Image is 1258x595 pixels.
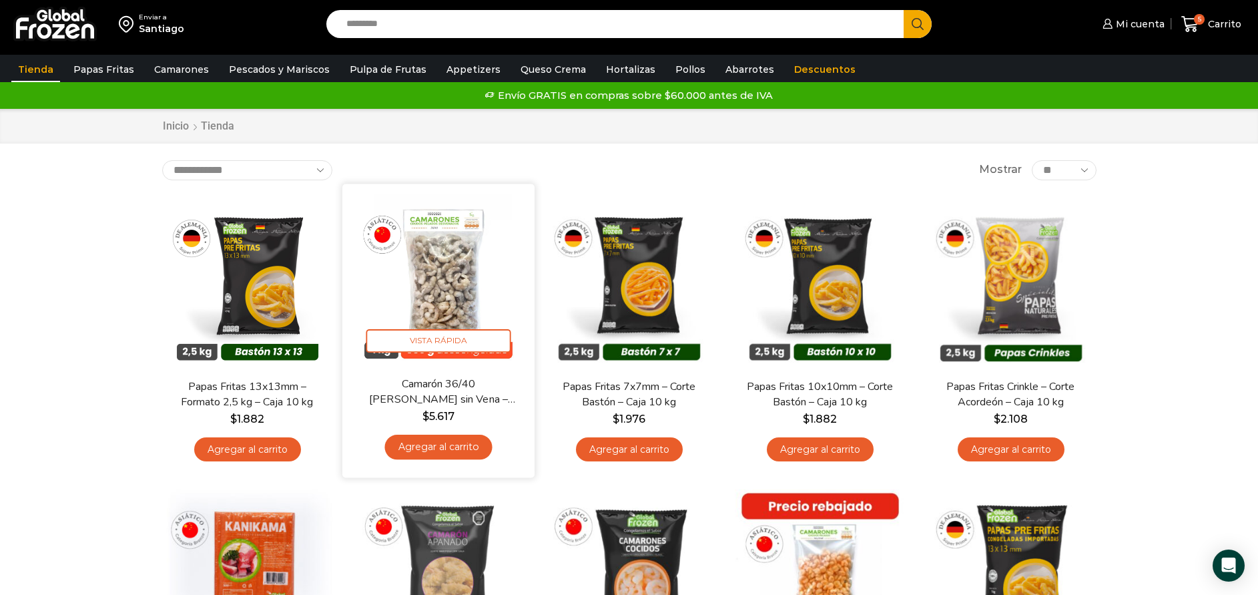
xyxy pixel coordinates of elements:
a: Descuentos [788,57,862,82]
h1: Tienda [201,120,234,132]
a: Papas Fritas [67,57,141,82]
a: Agregar al carrito: “Papas Fritas 7x7mm - Corte Bastón - Caja 10 kg” [576,437,683,462]
a: Appetizers [440,57,507,82]
bdi: 2.108 [994,413,1028,425]
div: Enviar a [139,13,184,22]
a: Abarrotes [719,57,781,82]
span: $ [230,413,237,425]
a: Mi cuenta [1099,11,1165,37]
a: Papas Fritas 13x13mm – Formato 2,5 kg – Caja 10 kg [170,379,324,410]
a: Papas Fritas Crinkle – Corte Acordeón – Caja 10 kg [934,379,1087,410]
a: 5 Carrito [1178,9,1245,40]
img: address-field-icon.svg [119,13,139,35]
select: Pedido de la tienda [162,160,332,180]
a: Agregar al carrito: “Papas Fritas 13x13mm - Formato 2,5 kg - Caja 10 kg” [194,437,301,462]
bdi: 1.882 [230,413,264,425]
span: Carrito [1205,17,1241,31]
span: Vista Rápida [366,329,511,353]
span: $ [803,413,810,425]
button: Search button [904,10,932,38]
span: 5 [1194,14,1205,25]
nav: Breadcrumb [162,119,234,134]
div: Open Intercom Messenger [1213,550,1245,582]
span: $ [994,413,1000,425]
span: $ [613,413,619,425]
a: Agregar al carrito: “Papas Fritas 10x10mm - Corte Bastón - Caja 10 kg” [767,437,874,462]
span: $ [422,409,428,422]
bdi: 1.976 [613,413,645,425]
bdi: 1.882 [803,413,837,425]
a: Camarón 36/40 [PERSON_NAME] sin Vena – Bronze – Caja 10 kg [360,376,515,407]
bdi: 5.617 [422,409,454,422]
span: Mi cuenta [1113,17,1165,31]
a: Inicio [162,119,190,134]
a: Hortalizas [599,57,662,82]
a: Pollos [669,57,712,82]
a: Papas Fritas 7x7mm – Corte Bastón – Caja 10 kg [552,379,705,410]
a: Agregar al carrito: “Camarón 36/40 Crudo Pelado sin Vena - Bronze - Caja 10 kg” [384,435,492,459]
span: Mostrar [979,162,1022,178]
a: Pescados y Mariscos [222,57,336,82]
a: Papas Fritas 10x10mm – Corte Bastón – Caja 10 kg [743,379,896,410]
a: Camarones [147,57,216,82]
a: Pulpa de Frutas [343,57,433,82]
a: Tienda [11,57,60,82]
div: Santiago [139,22,184,35]
a: Queso Crema [514,57,593,82]
a: Agregar al carrito: “Papas Fritas Crinkle - Corte Acordeón - Caja 10 kg” [958,437,1064,462]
